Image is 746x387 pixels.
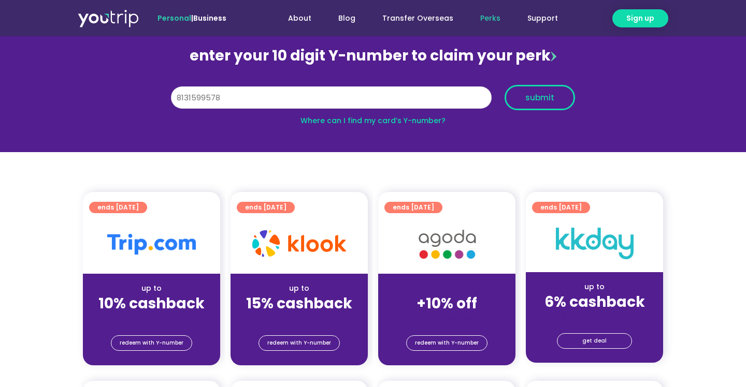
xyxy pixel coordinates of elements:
a: ends [DATE] [237,202,295,213]
a: ends [DATE] [532,202,590,213]
a: About [275,9,325,28]
a: redeem with Y-number [111,335,192,351]
span: ends [DATE] [540,202,582,213]
a: redeem with Y-number [259,335,340,351]
div: up to [239,283,360,294]
form: Y Number [171,85,575,118]
nav: Menu [254,9,571,28]
div: (for stays only) [239,313,360,324]
div: up to [534,281,655,292]
span: | [157,13,226,23]
strong: +10% off [417,293,477,314]
span: redeem with Y-number [120,336,183,350]
a: ends [DATE] [384,202,442,213]
input: 10 digit Y-number (e.g. 8123456789) [171,86,492,109]
a: get deal [557,333,632,349]
a: Blog [325,9,369,28]
a: Where can I find my card’s Y-number? [300,115,446,126]
a: Sign up [612,9,668,27]
span: ends [DATE] [245,202,286,213]
a: redeem with Y-number [406,335,487,351]
span: submit [525,94,554,101]
div: (for stays only) [386,313,507,324]
div: (for stays only) [534,311,655,322]
span: up to [437,283,456,293]
span: ends [DATE] [97,202,139,213]
strong: 6% cashback [544,292,645,312]
strong: 15% cashback [246,293,352,314]
span: Sign up [626,13,654,24]
button: submit [505,85,575,110]
a: Transfer Overseas [369,9,467,28]
span: ends [DATE] [393,202,434,213]
span: get deal [582,334,607,348]
a: ends [DATE] [89,202,147,213]
span: redeem with Y-number [267,336,331,350]
a: Support [514,9,571,28]
div: enter your 10 digit Y-number to claim your perk [166,42,580,69]
a: Perks [467,9,514,28]
div: (for stays only) [91,313,212,324]
span: redeem with Y-number [415,336,479,350]
strong: 10% cashback [98,293,205,314]
a: Business [193,13,226,23]
span: Personal [157,13,191,23]
div: up to [91,283,212,294]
